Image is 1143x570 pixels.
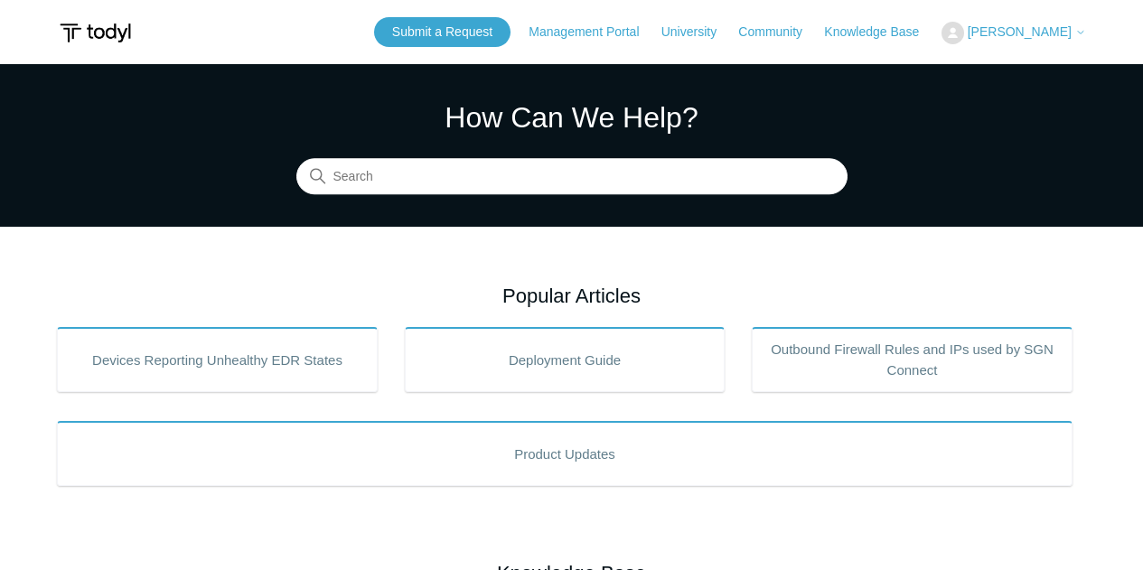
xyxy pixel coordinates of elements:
[57,327,378,392] a: Devices Reporting Unhealthy EDR States
[57,16,134,50] img: Todyl Support Center Help Center home page
[57,281,1086,311] h2: Popular Articles
[824,23,937,42] a: Knowledge Base
[296,96,848,139] h1: How Can We Help?
[529,23,657,42] a: Management Portal
[374,17,511,47] a: Submit a Request
[942,22,1086,44] button: [PERSON_NAME]
[752,327,1073,392] a: Outbound Firewall Rules and IPs used by SGN Connect
[968,24,1072,39] span: [PERSON_NAME]
[661,23,735,42] a: University
[738,23,820,42] a: Community
[296,159,848,195] input: Search
[57,421,1073,486] a: Product Updates
[405,327,726,392] a: Deployment Guide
